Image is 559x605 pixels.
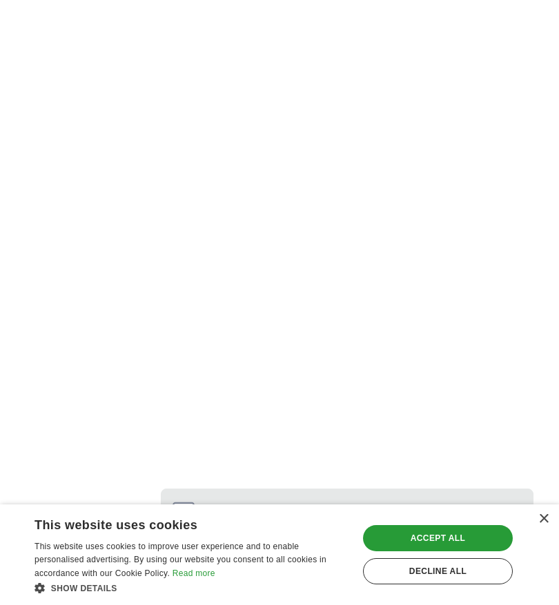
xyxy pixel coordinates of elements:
div: This website uses cookies [35,513,314,533]
div: Close [538,514,549,524]
span: This website uses cookies to improve user experience and to enable personalised advertising. By u... [35,542,326,579]
div: Show details [35,581,349,595]
span: Show details [51,584,117,593]
span: Receive the newest jobs for this search : [200,503,436,520]
div: Accept all [363,525,513,551]
a: Read more, opens a new window [173,568,215,578]
div: Decline all [363,558,513,584]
